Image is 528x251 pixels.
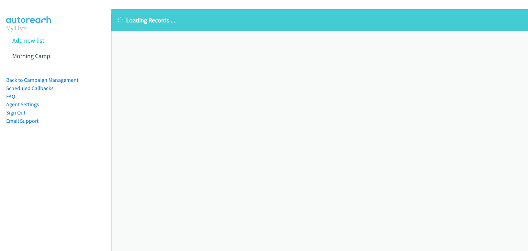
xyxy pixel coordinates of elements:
a: Sign Out [6,109,25,116]
p: Loading Records ... [118,15,522,25]
a: Email Support [6,118,38,124]
a: Agent Settings [6,101,39,108]
a: Scheduled Callbacks [6,85,54,91]
a: Back to Campaign Management [6,77,78,83]
a: My Lists [6,24,27,32]
a: Morning Camp [12,52,50,60]
a: Add new list [12,36,44,44]
a: FAQ [6,93,15,100]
